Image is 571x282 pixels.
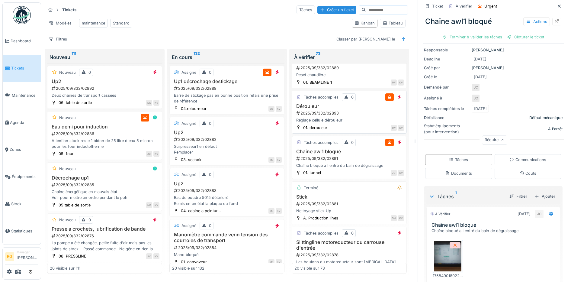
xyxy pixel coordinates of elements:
div: Ajouter [532,192,558,200]
div: KV [398,215,404,221]
a: RG Manager[PERSON_NAME] [5,250,38,264]
div: Documents [445,170,472,176]
div: Assigné [181,172,196,177]
div: 2025/09/332/02891 [296,156,404,161]
div: KV [153,151,159,157]
div: Modèles [46,19,74,28]
div: 01. derouleur [303,125,327,131]
div: KV [398,170,404,176]
div: Tâches accomplies [304,230,338,236]
div: ME [146,100,152,106]
div: TW [391,125,397,131]
div: KV [276,106,282,112]
div: Statut équipements (pour intervention) [424,123,469,135]
div: 03. sechoir [181,157,202,163]
div: 20 visible sur 111 [50,265,80,271]
span: Stock [11,201,38,207]
div: Assigné [181,70,196,75]
div: Nouveau [59,166,76,172]
div: Nouveau [59,115,76,121]
div: Attention stock reste 1 bidon de 25 litre d eau 5 micron pour les four inductotherme [50,138,159,149]
div: maintenance [82,20,105,26]
div: 0 [209,172,211,177]
div: 20 visible sur 73 [294,265,325,271]
h3: Manomètre commande verin tension des courroies de transport [172,232,282,243]
div: Standard [113,20,130,26]
div: Reset chaudière [294,72,404,78]
div: 05.table de sortie [59,202,91,208]
div: 0 [351,140,354,145]
div: Tâches [297,5,315,14]
div: 0 [88,217,91,223]
div: KV [153,253,159,259]
div: À vérifier [456,3,472,9]
div: Filtres [46,35,70,44]
img: q8cyxilir5oqow7retr0sa6a5eu8 [434,241,461,271]
div: Manager [17,250,38,254]
h3: Eau demi pour induction [50,124,159,130]
div: KV [398,125,404,131]
div: 04.retourneur [181,106,207,112]
div: Tâches accomplies [304,94,338,100]
span: Agenda [10,120,38,125]
a: Tickets [3,55,41,82]
a: Zones [3,136,41,163]
div: Classer par [PERSON_NAME] le [334,35,398,44]
h3: Chaîne awl1 bloqué [294,149,404,154]
div: [DATE] [474,74,487,80]
h3: Slittingline motoreducteur du carrousel d'entrée [294,239,404,251]
div: JC [472,94,480,102]
sup: 111 [72,53,76,61]
div: 0 [351,94,354,100]
div: 01. BEAMLINE 1 [303,79,332,85]
span: Statistiques [11,228,38,234]
div: Tableau [383,20,403,26]
div: 2025/09/332/02878 [296,252,404,258]
div: Demandé par [424,84,469,90]
div: [PERSON_NAME] [424,65,563,71]
div: 2025/09/332/02893 [296,110,404,116]
a: Équipements [3,163,41,190]
li: [PERSON_NAME] [17,250,38,263]
div: 2025/09/332/02889 [296,65,404,71]
div: KV [276,157,282,163]
div: Les boulons du motoreducteur sont [MEDICAL_DATA] desseré. [294,259,404,271]
div: AV [146,253,152,259]
div: Nouveau [59,70,76,75]
div: 0 [209,274,211,280]
h3: Up2 [50,79,159,84]
div: 06. table de sortie [59,100,92,105]
div: Ticket [432,3,443,9]
h3: Up1 décrochage destickage [172,79,282,84]
div: 05. four [59,151,74,157]
div: [DATE] [518,211,531,217]
div: Chaîne awl1 bloqué [423,14,564,29]
strong: Tickets [60,7,79,13]
div: ME [268,157,274,163]
div: Réglage cellule dérouleur [294,117,404,123]
div: 2025/09/332/02885 [51,182,159,188]
div: Réduire [482,136,507,144]
div: A. Production lines [303,215,338,221]
div: À vérifier [294,53,404,61]
div: 2025/09/332/02881 [296,201,404,207]
div: Chaîne bloqué a l entré du bain de dégraissage [294,163,404,168]
div: Chaîne énergétique en mauvais état Voir pour mettre en ordre pendant le poh [50,189,159,200]
h3: Dérouleur [294,103,404,109]
div: JC [391,170,397,176]
div: 0 [209,121,211,126]
div: 04. cabine a peintur... [181,208,221,214]
div: Assigné [181,223,196,229]
div: [PERSON_NAME] [424,47,563,53]
div: Barre de stickage pas en bonne position refais une prise de référence [172,92,282,104]
div: ME [268,259,274,265]
div: 20 visible sur 132 [172,265,204,271]
div: 01. convoyeur [181,259,207,265]
sup: 132 [194,53,200,61]
div: Mano bloqué [172,252,282,258]
span: Tickets [11,65,38,71]
div: 0 [209,223,211,229]
div: ME [146,202,152,208]
div: 2025/09/332/02883 [173,188,282,193]
div: Tâches complétées le [424,106,469,112]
